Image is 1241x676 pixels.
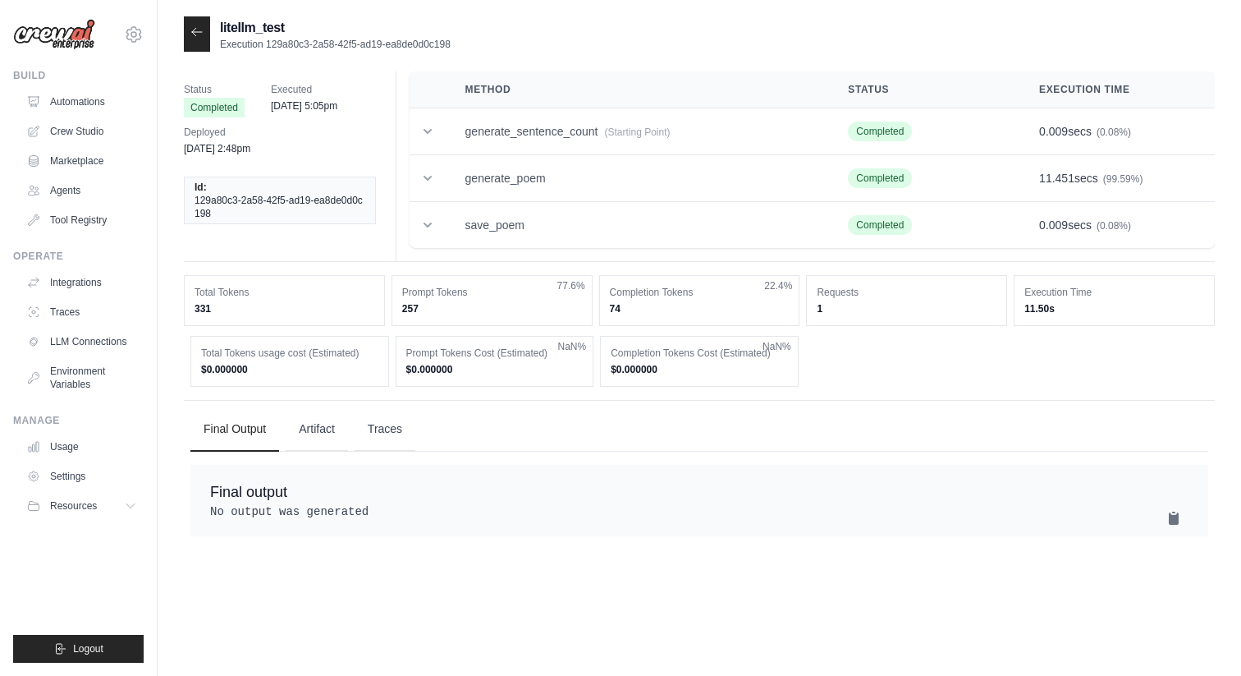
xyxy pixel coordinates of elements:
div: Build [13,69,144,82]
a: Environment Variables [20,358,144,398]
dt: Prompt Tokens Cost (Estimated) [406,347,584,360]
span: Completed [848,122,912,141]
th: Execution Time [1019,71,1215,108]
dt: Prompt Tokens [402,286,582,299]
td: secs [1019,155,1215,202]
dd: 11.50s [1024,302,1204,315]
span: (99.59%) [1103,173,1143,185]
a: Integrations [20,269,144,296]
dt: Completion Tokens Cost (Estimated) [611,347,788,360]
span: Id: [195,181,207,194]
a: Tool Registry [20,207,144,233]
td: generate_sentence_count [446,108,829,155]
dd: 74 [610,302,790,315]
span: 77.6% [557,279,585,292]
div: Operate [13,250,144,263]
span: Final output [210,484,287,500]
time: [DATE] 2:48pm [184,143,250,154]
a: Traces [20,299,144,325]
dd: 331 [195,302,374,315]
a: Automations [20,89,144,115]
button: Resources [20,493,144,519]
span: Completed [848,215,912,235]
a: Agents [20,177,144,204]
span: (0.08%) [1097,220,1131,232]
span: (0.08%) [1097,126,1131,138]
dt: Total Tokens usage cost (Estimated) [201,347,378,360]
span: 22.4% [764,279,792,292]
span: Status [184,81,245,98]
h2: litellm_test [220,18,451,38]
dt: Requests [817,286,996,299]
span: Executed [271,81,337,98]
dd: $0.000000 [611,363,788,376]
span: NaN% [762,340,791,353]
span: 11.451 [1039,172,1074,185]
span: Logout [73,642,103,655]
button: Artifact [286,407,348,452]
button: Logout [13,635,144,663]
span: 0.009 [1039,125,1068,138]
td: save_poem [446,202,829,249]
span: Completed [848,168,912,188]
a: Settings [20,463,144,490]
dd: $0.000000 [406,363,584,376]
button: Traces [355,407,415,452]
p: Execution 129a80c3-2a58-42f5-ad19-ea8de0d0c198 [220,38,451,51]
td: secs [1019,202,1215,249]
a: Marketplace [20,148,144,174]
dd: $0.000000 [201,363,378,376]
a: Crew Studio [20,118,144,145]
span: NaN% [558,340,587,353]
a: LLM Connections [20,329,144,355]
span: Resources [50,499,97,513]
pre: No output was generated [210,504,1188,520]
td: secs [1019,108,1215,155]
span: 0.009 [1039,218,1068,232]
th: Status [828,71,1019,108]
dt: Execution Time [1024,286,1204,299]
th: Method [446,71,829,108]
span: (Starting Point) [604,126,670,138]
a: Usage [20,434,144,460]
dd: 1 [817,302,996,315]
div: Manage [13,414,144,427]
span: Completed [184,98,245,117]
td: generate_poem [446,155,829,202]
img: Logo [13,19,95,50]
span: Deployed [184,124,250,140]
dt: Completion Tokens [610,286,790,299]
button: Final Output [190,407,279,452]
dt: Total Tokens [195,286,374,299]
dd: 257 [402,302,582,315]
span: 129a80c3-2a58-42f5-ad19-ea8de0d0c198 [195,194,365,220]
time: [DATE] 5:05pm [271,100,337,112]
